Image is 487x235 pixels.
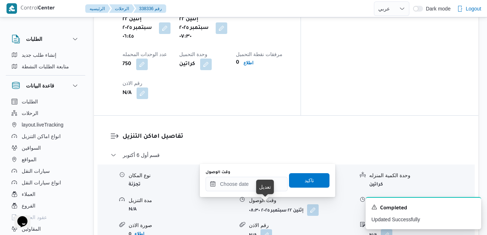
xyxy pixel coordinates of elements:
[9,61,82,72] button: متابعة الطلبات النشطة
[129,197,234,204] div: مدة التنزيل
[122,80,142,86] span: رقم الاذن
[109,4,135,13] button: الرحلات
[9,211,82,223] button: عقود العملاء
[123,151,160,159] span: قسم أول 6 أكتوبر
[22,167,50,175] span: سيارات النقل
[12,35,79,43] button: الطلبات
[305,176,314,185] span: تاكيد
[206,170,230,175] label: وقت الوصول
[454,1,484,16] button: Logout
[9,119,82,131] button: layout.liveTracking
[179,60,195,69] b: كراتين
[249,208,303,213] b: إثنين ٢٢ سبتمبر ٢٠٢٥ ٠٨:٣٠
[129,182,141,187] b: تجزئة
[206,177,288,191] input: Press the down key to open a popover containing a calendar.
[9,107,82,119] button: الرحلات
[236,51,283,57] span: مرفقات نقطة التحميل
[129,222,234,229] div: صورة الاذن
[129,207,137,212] b: N/A
[22,213,47,222] span: عقود العملاء
[179,51,207,57] span: وحدة التحميل
[22,155,36,164] span: المواقع
[22,178,61,187] span: انواع سيارات النقل
[22,190,35,198] span: العملاء
[9,177,82,188] button: انواع سيارات النقل
[122,15,154,41] b: إثنين ٢٢ سبتمبر ٢٠٢٥ ٠٦:٤٥
[249,197,354,204] div: وقت الوصول
[6,49,85,75] div: الطلبات
[9,200,82,211] button: الفروع
[122,60,131,69] b: 750
[22,132,61,141] span: انواع اماكن التنزيل
[122,89,132,98] b: N/A
[9,154,82,165] button: المواقع
[9,188,82,200] button: العملاء
[369,182,383,187] b: كراتين
[129,172,234,179] div: نوع المكان
[111,151,462,159] button: قسم أول 6 أكتوبر
[133,4,166,13] button: 338336 رقم
[122,132,462,142] h3: تفاصيل اماكن التنزيل
[236,59,239,67] b: 0
[22,97,38,106] span: الطلبات
[371,204,475,213] div: Notification
[289,173,329,188] button: تاكيد
[179,15,211,41] b: إثنين ٢٢ سبتمبر ٢٠٢٥ ٠٧:٣٠
[243,60,253,65] b: اطلاع
[85,4,111,13] button: الرئيسيه
[9,96,82,107] button: الطلبات
[249,222,354,229] div: رقم الاذن
[26,35,42,43] h3: الطلبات
[369,172,474,179] div: وحدة الكمية المنزله
[22,225,41,233] span: المقاولين
[22,51,56,59] span: إنشاء طلب جديد
[38,6,55,12] b: Center
[22,109,38,117] span: الرحلات
[466,4,481,13] span: Logout
[22,120,63,129] span: layout.liveTracking
[9,223,82,235] button: المقاولين
[22,201,35,210] span: الفروع
[371,216,475,223] p: Updated Successfully
[423,6,451,12] span: Dark mode
[241,59,256,67] button: اطلاع
[22,62,69,71] span: متابعة الطلبات النشطة
[12,81,79,90] button: قاعدة البيانات
[380,204,407,213] span: Completed
[9,142,82,154] button: السواقين
[9,49,82,61] button: إنشاء طلب جديد
[22,144,41,152] span: السواقين
[7,3,17,14] img: X8yXhbKr1z7QwAAAABJRU5ErkJggg==
[9,165,82,177] button: سيارات النقل
[26,81,54,90] h3: قاعدة البيانات
[259,183,271,191] div: تعديل
[9,131,82,142] button: انواع اماكن التنزيل
[122,51,167,57] span: عدد الوحدات المحمله
[7,206,30,228] iframe: chat widget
